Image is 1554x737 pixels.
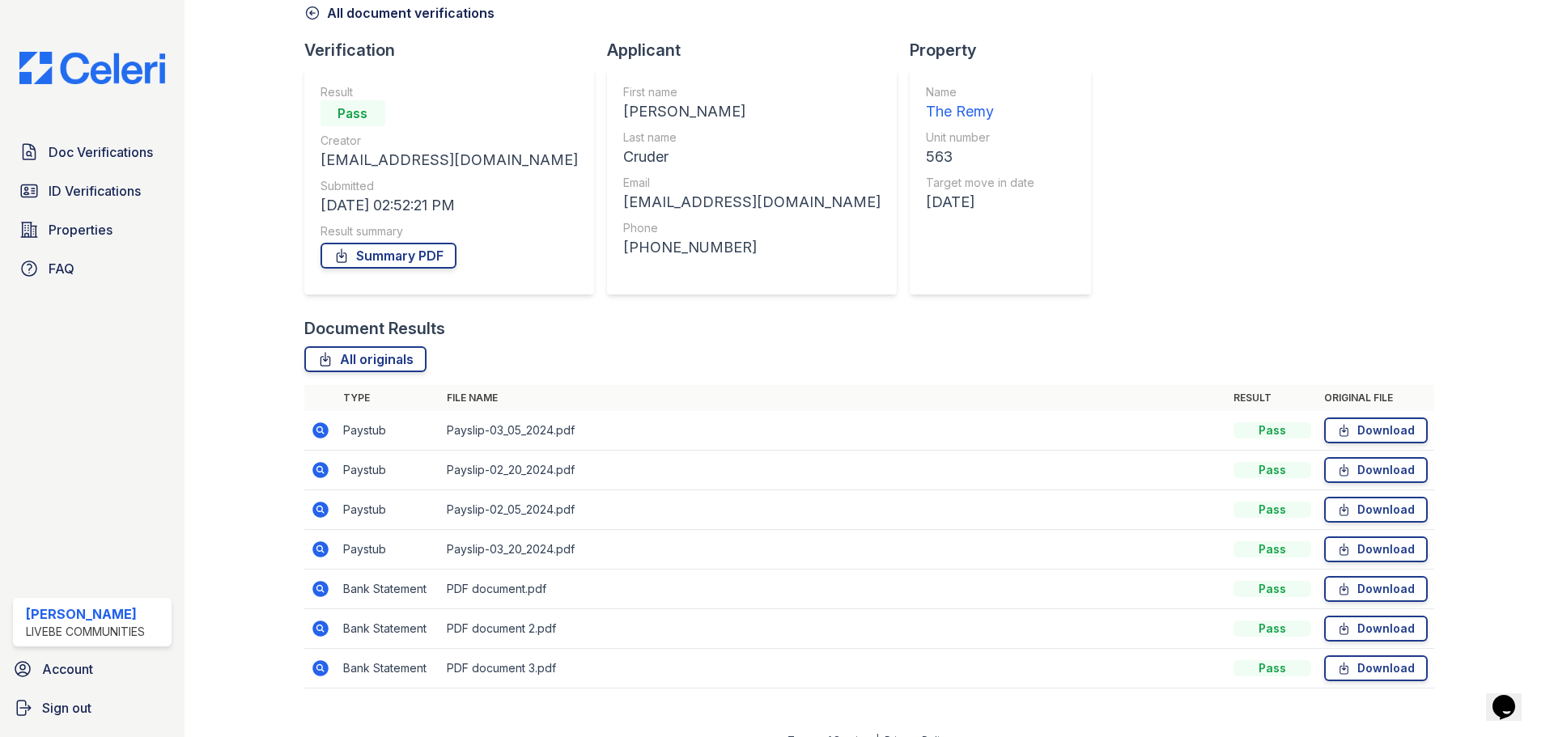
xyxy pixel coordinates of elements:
[321,178,578,194] div: Submitted
[6,52,178,84] img: CE_Logo_Blue-a8612792a0a2168367f1c8372b55b34899dd931a85d93a1a3d3e32e68fde9ad4.png
[1233,502,1311,518] div: Pass
[1486,672,1538,721] iframe: chat widget
[1233,660,1311,676] div: Pass
[926,100,1034,123] div: The Remy
[304,3,495,23] a: All document verifications
[1233,541,1311,557] div: Pass
[321,243,456,269] a: Summary PDF
[440,530,1227,570] td: Payslip-03_20_2024.pdf
[304,39,607,61] div: Verification
[42,698,91,718] span: Sign out
[1233,581,1311,597] div: Pass
[321,100,385,126] div: Pass
[337,530,440,570] td: Paystub
[13,175,172,207] a: ID Verifications
[1324,457,1428,483] a: Download
[49,181,141,201] span: ID Verifications
[13,214,172,246] a: Properties
[623,146,881,168] div: Cruder
[1233,621,1311,637] div: Pass
[321,149,578,172] div: [EMAIL_ADDRESS][DOMAIN_NAME]
[1233,422,1311,438] div: Pass
[440,609,1227,649] td: PDF document 2.pdf
[337,411,440,451] td: Paystub
[926,129,1034,146] div: Unit number
[337,609,440,649] td: Bank Statement
[13,252,172,285] a: FAQ
[926,84,1034,100] div: Name
[49,259,74,278] span: FAQ
[321,223,578,239] div: Result summary
[1324,576,1428,602] a: Download
[26,624,145,640] div: LiveBe Communities
[49,142,153,162] span: Doc Verifications
[926,84,1034,123] a: Name The Remy
[42,659,93,679] span: Account
[13,136,172,168] a: Doc Verifications
[623,220,881,236] div: Phone
[623,236,881,259] div: [PHONE_NUMBER]
[26,604,145,624] div: [PERSON_NAME]
[440,411,1227,451] td: Payslip-03_05_2024.pdf
[304,346,427,372] a: All originals
[321,84,578,100] div: Result
[337,451,440,490] td: Paystub
[337,570,440,609] td: Bank Statement
[623,191,881,214] div: [EMAIL_ADDRESS][DOMAIN_NAME]
[926,146,1034,168] div: 563
[623,100,881,123] div: [PERSON_NAME]
[623,175,881,191] div: Email
[1324,655,1428,681] a: Download
[440,649,1227,688] td: PDF document 3.pdf
[607,39,910,61] div: Applicant
[1324,616,1428,642] a: Download
[337,385,440,411] th: Type
[440,490,1227,530] td: Payslip-02_05_2024.pdf
[6,692,178,724] a: Sign out
[321,194,578,217] div: [DATE] 02:52:21 PM
[1233,462,1311,478] div: Pass
[49,220,113,239] span: Properties
[910,39,1104,61] div: Property
[926,175,1034,191] div: Target move in date
[623,129,881,146] div: Last name
[321,133,578,149] div: Creator
[6,653,178,685] a: Account
[440,385,1227,411] th: File name
[304,317,445,340] div: Document Results
[1227,385,1318,411] th: Result
[1324,497,1428,523] a: Download
[1318,385,1434,411] th: Original file
[337,649,440,688] td: Bank Statement
[440,570,1227,609] td: PDF document.pdf
[337,490,440,530] td: Paystub
[1324,417,1428,443] a: Download
[623,84,881,100] div: First name
[440,451,1227,490] td: Payslip-02_20_2024.pdf
[926,191,1034,214] div: [DATE]
[1324,536,1428,562] a: Download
